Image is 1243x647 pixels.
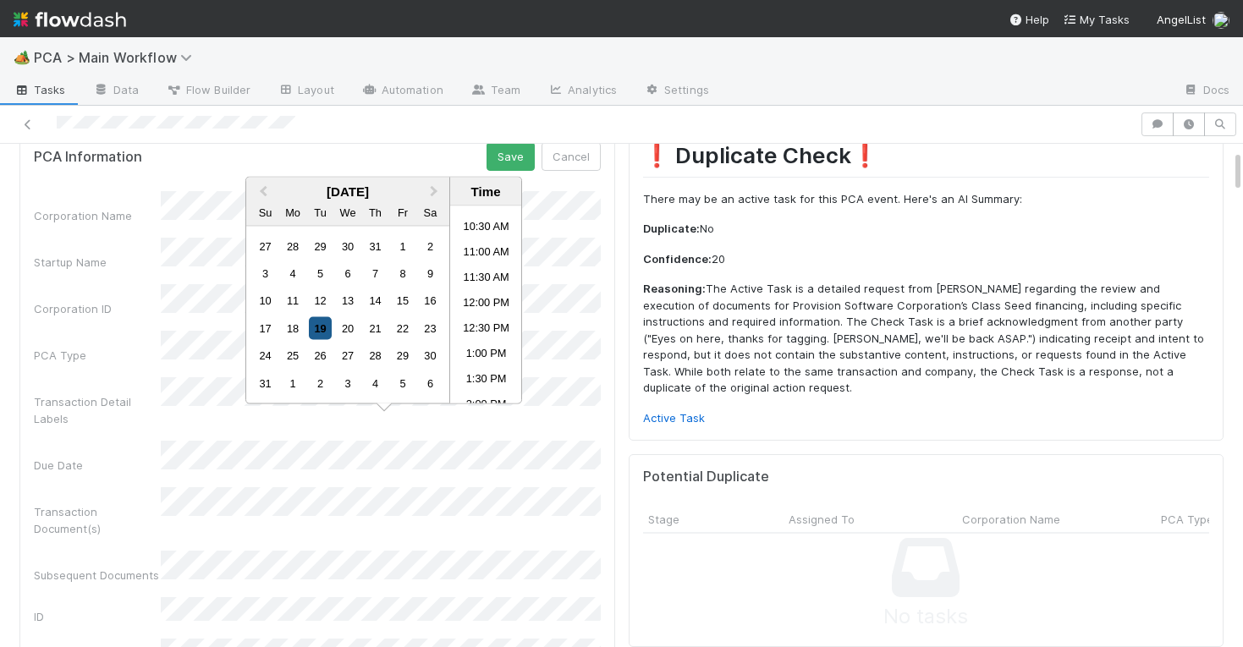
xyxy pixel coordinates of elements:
button: Previous Month [248,179,275,206]
div: Choose Sunday, August 17th, 2025 [254,316,277,339]
div: Sunday [254,200,277,223]
div: Month August, 2025 [251,232,443,397]
div: Choose Sunday, August 10th, 2025 [254,289,277,312]
div: Friday [391,200,414,223]
div: Tuesday [309,200,332,223]
p: 20 [643,251,1210,268]
div: Saturday [419,200,442,223]
div: Choose Thursday, July 31st, 2025 [364,234,387,257]
div: Corporation ID [34,300,161,317]
p: The Active Task is a detailed request from [PERSON_NAME] regarding the review and execution of do... [643,281,1210,397]
div: Choose Wednesday, August 6th, 2025 [336,262,359,285]
div: Choose Thursday, August 14th, 2025 [364,289,387,312]
a: Settings [630,78,723,105]
li: 11:30 AM [450,267,522,293]
ul: Time [450,206,522,403]
span: Corporation Name [962,511,1060,528]
div: [DATE] [246,184,449,199]
div: Wednesday [336,200,359,223]
div: Choose Saturday, August 2nd, 2025 [419,234,442,257]
div: Choose Tuesday, September 2nd, 2025 [309,371,332,394]
span: No tasks [883,601,968,633]
div: ID [34,608,161,625]
div: Due Date [34,457,161,474]
div: Choose Friday, August 8th, 2025 [391,262,414,285]
span: Stage [648,511,679,528]
div: Choose Tuesday, July 29th, 2025 [309,234,332,257]
img: logo-inverted-e16ddd16eac7371096b0.svg [14,5,126,34]
p: No [643,221,1210,238]
div: Choose Friday, August 29th, 2025 [391,344,414,367]
div: Choose Sunday, August 3rd, 2025 [254,262,277,285]
div: Choose Saturday, August 23rd, 2025 [419,316,442,339]
div: Choose Friday, August 22nd, 2025 [391,316,414,339]
a: My Tasks [1063,11,1130,28]
div: Monday [282,200,305,223]
div: Choose Monday, August 4th, 2025 [282,262,305,285]
a: Layout [264,78,348,105]
strong: Duplicate: [643,222,700,235]
strong: Reasoning: [643,282,706,295]
strong: Confidence: [643,252,712,266]
div: Choose Sunday, July 27th, 2025 [254,234,277,257]
div: Choose Wednesday, August 20th, 2025 [336,316,359,339]
div: Choose Tuesday, August 26th, 2025 [309,344,332,367]
p: There may be an active task for this PCA event. Here's an AI Summary: [643,191,1210,208]
div: Choose Monday, September 1st, 2025 [282,371,305,394]
a: Active Task [643,411,705,425]
li: 1:30 PM [450,369,522,394]
div: Choose Sunday, August 31st, 2025 [254,371,277,394]
div: Choose Date and Time [245,177,522,404]
li: 12:00 PM [450,293,522,318]
span: Assigned To [789,511,855,528]
li: 1:00 PM [450,343,522,369]
div: Choose Wednesday, August 13th, 2025 [336,289,359,312]
div: Choose Thursday, August 21st, 2025 [364,316,387,339]
div: Transaction Document(s) [34,503,161,537]
div: Transaction Detail Labels [34,393,161,427]
div: Choose Wednesday, September 3rd, 2025 [336,371,359,394]
a: Flow Builder [152,78,264,105]
div: Startup Name [34,254,161,271]
h5: PCA Information [34,149,142,166]
div: Choose Wednesday, August 27th, 2025 [336,344,359,367]
a: Team [457,78,534,105]
a: Data [80,78,152,105]
span: Tasks [14,81,66,98]
div: Choose Tuesday, August 12th, 2025 [309,289,332,312]
button: Next Month [422,179,449,206]
span: Flow Builder [166,81,250,98]
span: My Tasks [1063,13,1130,26]
div: Choose Wednesday, July 30th, 2025 [336,234,359,257]
img: avatar_784ea27d-2d59-4749-b480-57d513651deb.png [1213,12,1229,29]
span: PCA > Main Workflow [34,49,201,66]
span: AngelList [1157,13,1206,26]
li: 12:30 PM [450,318,522,343]
div: Choose Sunday, August 24th, 2025 [254,344,277,367]
div: Choose Monday, August 11th, 2025 [282,289,305,312]
span: PCA Type [1161,511,1213,528]
h5: Potential Duplicate [643,469,769,485]
div: Choose Saturday, August 9th, 2025 [419,262,442,285]
div: Choose Saturday, August 16th, 2025 [419,289,442,312]
div: PCA Type [34,347,161,364]
div: Choose Monday, July 28th, 2025 [282,234,305,257]
div: Time [454,184,517,199]
div: Choose Thursday, September 4th, 2025 [364,371,387,394]
div: Choose Friday, August 1st, 2025 [391,234,414,257]
div: Choose Monday, August 18th, 2025 [282,316,305,339]
button: Cancel [542,142,601,171]
h1: ❗ Duplicate Check❗️ [643,142,1210,177]
div: Choose Friday, September 5th, 2025 [391,371,414,394]
div: Help [1009,11,1049,28]
span: 🏕️ [14,50,30,64]
div: Choose Friday, August 15th, 2025 [391,289,414,312]
div: Choose Tuesday, August 5th, 2025 [309,262,332,285]
div: Choose Thursday, August 28th, 2025 [364,344,387,367]
button: Save [487,142,535,171]
div: Subsequent Documents [34,567,161,584]
a: Analytics [534,78,630,105]
a: Docs [1169,78,1243,105]
div: Corporation Name [34,207,161,224]
li: 11:00 AM [450,242,522,267]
